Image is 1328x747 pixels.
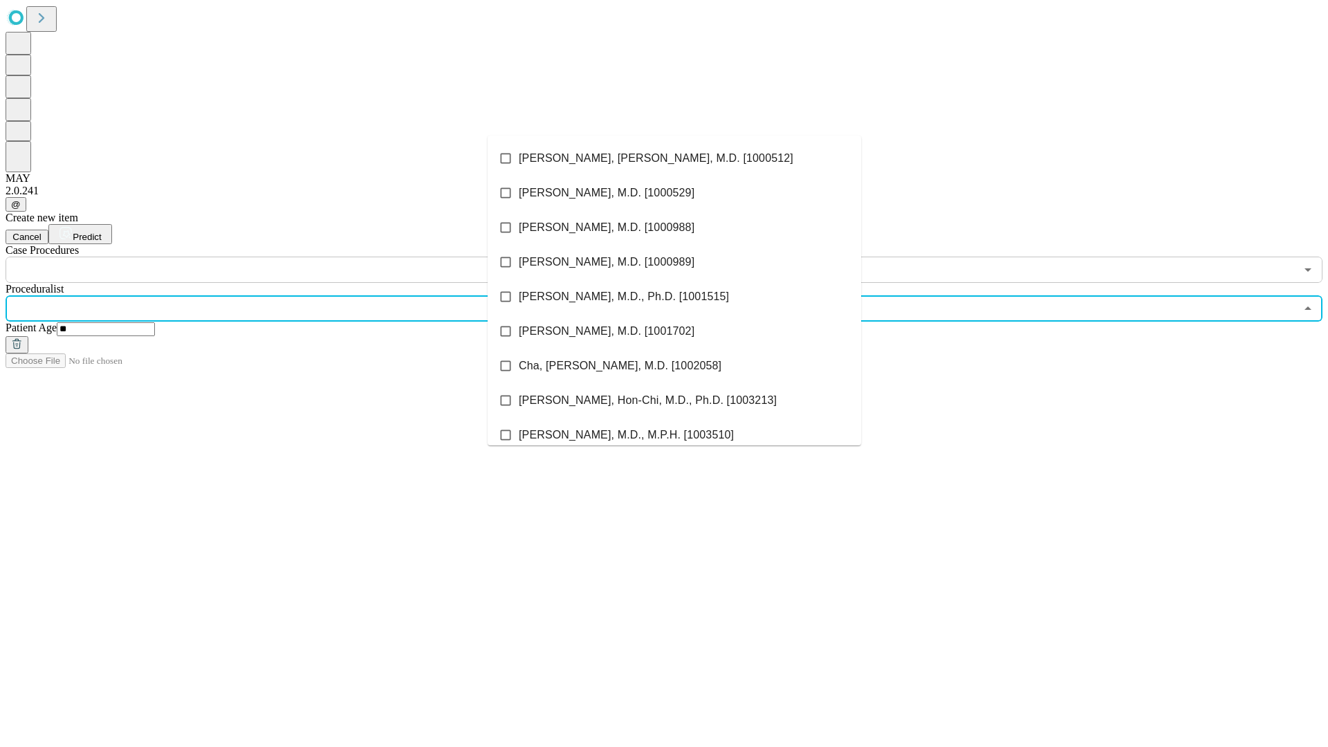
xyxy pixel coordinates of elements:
[6,230,48,244] button: Cancel
[6,212,78,223] span: Create new item
[6,322,57,333] span: Patient Age
[6,197,26,212] button: @
[6,283,64,295] span: Proceduralist
[1298,260,1318,279] button: Open
[48,224,112,244] button: Predict
[519,323,694,340] span: [PERSON_NAME], M.D. [1001702]
[519,185,694,201] span: [PERSON_NAME], M.D. [1000529]
[1298,299,1318,318] button: Close
[519,427,734,443] span: [PERSON_NAME], M.D., M.P.H. [1003510]
[519,392,777,409] span: [PERSON_NAME], Hon-Chi, M.D., Ph.D. [1003213]
[519,254,694,270] span: [PERSON_NAME], M.D. [1000989]
[6,172,1322,185] div: MAY
[11,199,21,210] span: @
[519,288,729,305] span: [PERSON_NAME], M.D., Ph.D. [1001515]
[6,185,1322,197] div: 2.0.241
[519,219,694,236] span: [PERSON_NAME], M.D. [1000988]
[519,150,793,167] span: [PERSON_NAME], [PERSON_NAME], M.D. [1000512]
[6,244,79,256] span: Scheduled Procedure
[12,232,41,242] span: Cancel
[73,232,101,242] span: Predict
[519,358,721,374] span: Cha, [PERSON_NAME], M.D. [1002058]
